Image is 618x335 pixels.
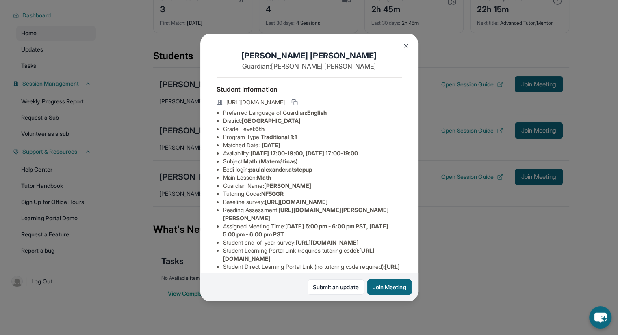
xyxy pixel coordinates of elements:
[217,84,402,94] h4: Student Information
[223,133,402,141] li: Program Type:
[589,306,611,329] button: chat-button
[257,174,271,181] span: Math
[223,182,402,190] li: Guardian Name :
[308,279,364,295] a: Submit an update
[290,97,299,107] button: Copy link
[249,166,312,173] span: paulalexander.atstepup
[223,117,402,125] li: District:
[223,223,388,238] span: [DATE] 5:00 pm - 6:00 pm PST, [DATE] 5:00 pm - 6:00 pm PST
[255,125,264,132] span: 6th
[223,206,389,221] span: [URL][DOMAIN_NAME][PERSON_NAME][PERSON_NAME]
[223,109,402,117] li: Preferred Language of Guardian:
[223,125,402,133] li: Grade Level:
[265,198,328,205] span: [URL][DOMAIN_NAME]
[223,263,402,279] li: Student Direct Learning Portal Link (no tutoring code required) :
[217,61,402,71] p: Guardian: [PERSON_NAME] [PERSON_NAME]
[261,190,284,197] span: NF5GGR
[226,98,285,106] span: [URL][DOMAIN_NAME]
[264,182,312,189] span: [PERSON_NAME]
[223,247,402,263] li: Student Learning Portal Link (requires tutoring code) :
[223,141,402,149] li: Matched Date:
[307,109,327,116] span: English
[262,142,280,148] span: [DATE]
[223,157,402,165] li: Subject :
[223,206,402,222] li: Reading Assessment :
[223,165,402,174] li: Eedi login :
[403,43,409,49] img: Close Icon
[223,149,402,157] li: Availability:
[260,133,297,140] span: Traditional 1:1
[250,150,358,157] span: [DATE] 17:00-19:00, [DATE] 17:00-19:00
[367,279,412,295] button: Join Meeting
[243,158,298,165] span: Math (Matemáticas)
[223,174,402,182] li: Main Lesson :
[217,50,402,61] h1: [PERSON_NAME] [PERSON_NAME]
[223,222,402,238] li: Assigned Meeting Time :
[242,117,301,124] span: [GEOGRAPHIC_DATA]
[223,198,402,206] li: Baseline survey :
[295,239,358,246] span: [URL][DOMAIN_NAME]
[223,238,402,247] li: Student end-of-year survey :
[223,190,402,198] li: Tutoring Code :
